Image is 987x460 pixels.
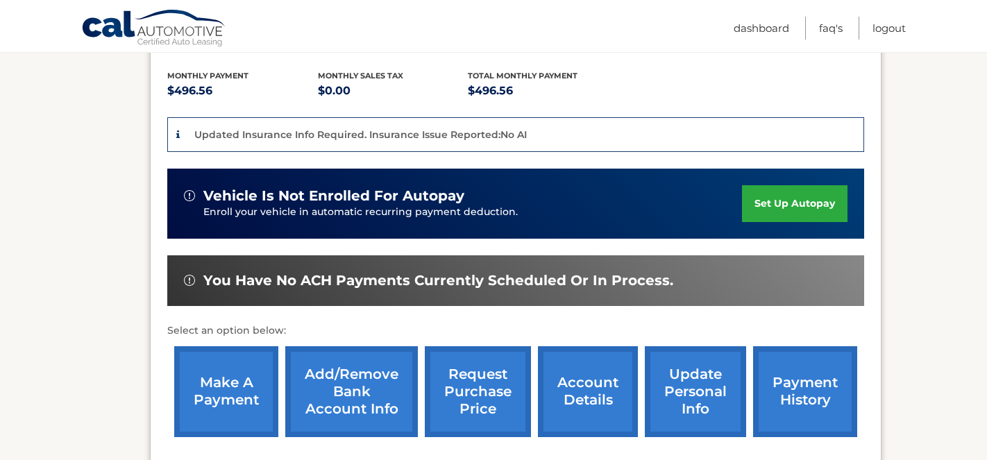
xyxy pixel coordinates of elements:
a: make a payment [174,346,278,437]
a: account details [538,346,638,437]
a: request purchase price [425,346,531,437]
a: Dashboard [734,17,789,40]
a: Logout [872,17,906,40]
span: Monthly sales Tax [318,71,403,80]
span: Monthly Payment [167,71,248,80]
a: Add/Remove bank account info [285,346,418,437]
span: You have no ACH payments currently scheduled or in process. [203,272,673,289]
p: $496.56 [468,81,618,101]
p: Updated Insurance Info Required. Insurance Issue Reported:No AI [194,128,527,141]
span: Total Monthly Payment [468,71,577,80]
img: alert-white.svg [184,275,195,286]
a: set up autopay [742,185,847,222]
p: Enroll your vehicle in automatic recurring payment deduction. [203,205,742,220]
p: Select an option below: [167,323,864,339]
p: $0.00 [318,81,469,101]
img: alert-white.svg [184,190,195,201]
a: update personal info [645,346,746,437]
p: $496.56 [167,81,318,101]
a: FAQ's [819,17,843,40]
a: Cal Automotive [81,9,227,49]
a: payment history [753,346,857,437]
span: vehicle is not enrolled for autopay [203,187,464,205]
